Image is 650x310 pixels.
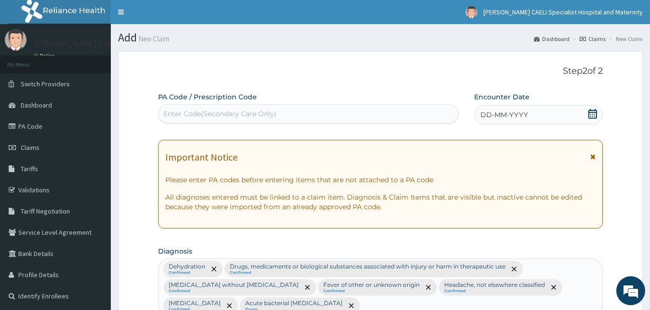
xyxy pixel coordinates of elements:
p: Fever of other or unknown origin [323,281,420,289]
span: Switch Providers [21,80,70,88]
p: [MEDICAL_DATA] [169,299,221,307]
small: Confirmed [169,289,299,294]
small: Confirmed [323,289,420,294]
img: User Image [465,6,478,18]
small: Confirmed [444,289,545,294]
label: Encounter Date [474,92,530,102]
span: remove selection option [210,265,218,273]
p: Acute bacterial [MEDICAL_DATA] [245,299,343,307]
label: PA Code / Prescription Code [158,92,257,102]
p: All diagnoses entered must be linked to a claim item. Diagnosis & Claim Items that are visible bu... [165,192,596,212]
span: remove selection option [303,283,312,292]
small: Confirmed [230,270,505,275]
h1: Add [118,31,643,44]
span: Tariff Negotiation [21,207,70,216]
p: [PERSON_NAME] CAELI Specialist Hospital and Maternity [34,39,247,48]
li: New Claim [607,35,643,43]
p: Step 2 of 2 [158,66,603,77]
span: Claims [21,143,40,152]
a: Online [34,53,57,59]
span: Dashboard [21,101,52,109]
p: Headache, not elsewhere classified [444,281,545,289]
p: Drugs, medicaments or biological substances associated with injury or harm in therapeutic use [230,263,505,270]
span: remove selection option [510,265,518,273]
small: New Claim [137,35,169,42]
a: Claims [580,35,606,43]
span: remove selection option [549,283,558,292]
img: User Image [5,29,27,51]
label: Diagnosis [158,246,192,256]
p: [MEDICAL_DATA] without [MEDICAL_DATA] [169,281,299,289]
div: Enter Code(Secondary Care Only) [163,109,277,119]
span: DD-MM-YYYY [480,110,528,120]
span: remove selection option [347,301,356,310]
p: Dehydration [169,263,205,270]
span: remove selection option [225,301,234,310]
span: Tariffs [21,164,38,173]
span: remove selection option [424,283,433,292]
h1: Important Notice [165,152,238,162]
p: Please enter PA codes before entering items that are not attached to a PA code [165,175,596,185]
span: [PERSON_NAME] CAELI Specialist Hospital and Maternity [483,8,643,16]
a: Dashboard [534,35,570,43]
small: Confirmed [169,270,205,275]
